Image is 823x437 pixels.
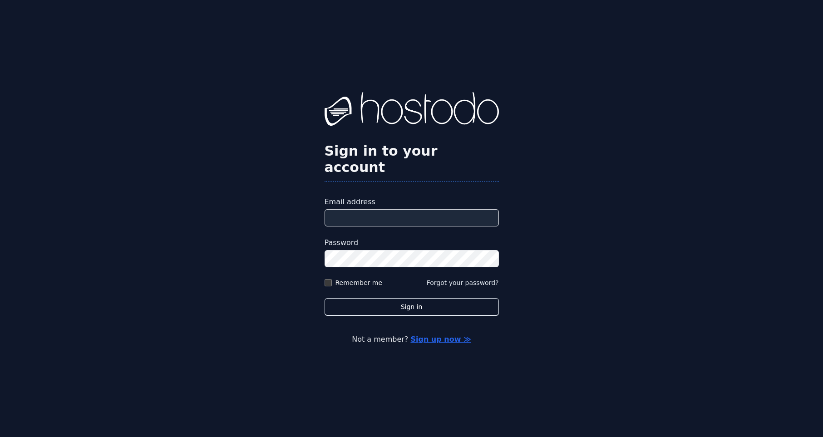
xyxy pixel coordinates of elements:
[410,335,471,344] a: Sign up now ≫
[335,278,383,287] label: Remember me
[325,237,499,248] label: Password
[325,92,499,128] img: Hostodo
[325,196,499,207] label: Email address
[325,143,499,176] h2: Sign in to your account
[325,298,499,316] button: Sign in
[427,278,499,287] button: Forgot your password?
[44,334,779,345] p: Not a member?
